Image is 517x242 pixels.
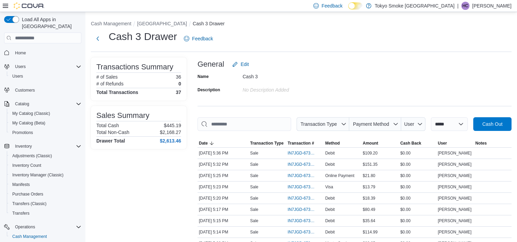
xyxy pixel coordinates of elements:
span: IN7JGD-6736900 [288,218,316,224]
button: Cash Out [473,117,512,131]
span: Operations [15,224,35,230]
div: $0.00 [399,172,436,180]
span: Inventory Manager (Classic) [10,171,81,179]
a: Inventory Count [10,161,44,170]
p: Sale [250,184,258,190]
button: Customers [1,85,84,95]
h6: Total Non-Cash [96,130,130,135]
span: Home [15,50,26,56]
a: Transfers (Classic) [10,200,49,208]
span: $13.79 [363,184,376,190]
button: [GEOGRAPHIC_DATA] [137,21,187,26]
input: This is a search bar. As you type, the results lower in the page will automatically filter. [198,117,291,131]
span: $151.35 [363,162,378,167]
h3: Sales Summary [96,111,149,120]
span: Notes [475,140,487,146]
span: Operations [12,223,81,231]
p: Tokyo Smoke [GEOGRAPHIC_DATA] [375,2,455,10]
div: $0.00 [399,217,436,225]
h6: # of Sales [96,74,118,80]
div: Heather Chafe [461,2,470,10]
span: IN7JGD-6736953 [288,184,316,190]
div: [DATE] 5:17 PM [198,205,249,214]
div: [DATE] 5:15 PM [198,217,249,225]
button: IN7JGD-6736900 [288,217,323,225]
span: Catalog [15,101,29,107]
span: Method [325,140,340,146]
button: Manifests [7,180,84,189]
a: Purchase Orders [10,190,46,198]
span: Promotions [12,130,33,135]
a: Adjustments (Classic) [10,152,55,160]
div: [DATE] 5:25 PM [198,172,249,180]
button: Transfers [7,209,84,218]
a: Feedback [181,32,216,45]
h4: $2,613.46 [160,138,181,144]
div: $0.00 [399,183,436,191]
span: Inventory Count [10,161,81,170]
span: [PERSON_NAME] [438,218,472,224]
span: Transaction # [288,140,314,146]
h4: Total Transactions [96,90,138,95]
span: Transaction Type [300,121,337,127]
a: Manifests [10,180,32,189]
button: Transfers (Classic) [7,199,84,209]
div: $0.00 [399,160,436,169]
p: Sale [250,218,258,224]
button: Operations [12,223,38,231]
span: $80.49 [363,207,376,212]
span: Adjustments (Classic) [10,152,81,160]
span: Inventory [12,142,81,150]
img: Cova [14,2,44,9]
button: Catalog [1,99,84,109]
p: 36 [176,74,181,80]
button: Purchase Orders [7,189,84,199]
button: User [401,117,425,131]
span: Visa [325,184,333,190]
span: HC [462,2,468,10]
button: Users [12,63,28,71]
a: My Catalog (Classic) [10,109,53,118]
span: [PERSON_NAME] [438,150,472,156]
span: Adjustments (Classic) [12,153,52,159]
span: Customers [15,88,35,93]
span: Users [10,72,81,80]
span: IN7JGD-6736968 [288,173,316,178]
button: Promotions [7,128,84,137]
button: Notes [474,139,512,147]
button: Users [1,62,84,71]
span: [PERSON_NAME] [438,229,472,235]
span: Transfers [12,211,29,216]
button: Inventory Count [7,161,84,170]
div: $0.00 [399,194,436,202]
p: Sale [250,150,258,156]
h3: Transactions Summary [96,63,173,71]
a: Home [12,49,29,57]
a: Transfers [10,209,32,217]
button: IN7JGD-6736953 [288,183,323,191]
a: Customers [12,86,38,94]
div: Cash 3 [243,71,334,79]
span: Inventory Count [12,163,41,168]
button: User [436,139,474,147]
span: Payment Method [353,121,389,127]
span: Transfers (Classic) [10,200,81,208]
span: User [438,140,447,146]
span: Catalog [12,100,81,108]
button: Home [1,48,84,57]
span: Purchase Orders [12,191,43,197]
button: Inventory [12,142,35,150]
p: Sale [250,162,258,167]
span: IN7JGD-6737011 [288,162,316,167]
button: IN7JGD-6736968 [288,172,323,180]
p: $2,168.27 [160,130,181,135]
button: IN7JGD-6737040 [288,149,323,157]
label: Description [198,87,220,93]
h1: Cash 3 Drawer [109,30,177,43]
span: Debit [325,162,335,167]
div: No Description added [243,84,334,93]
span: Online Payment [325,173,354,178]
span: Purchase Orders [10,190,81,198]
span: User [404,121,414,127]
